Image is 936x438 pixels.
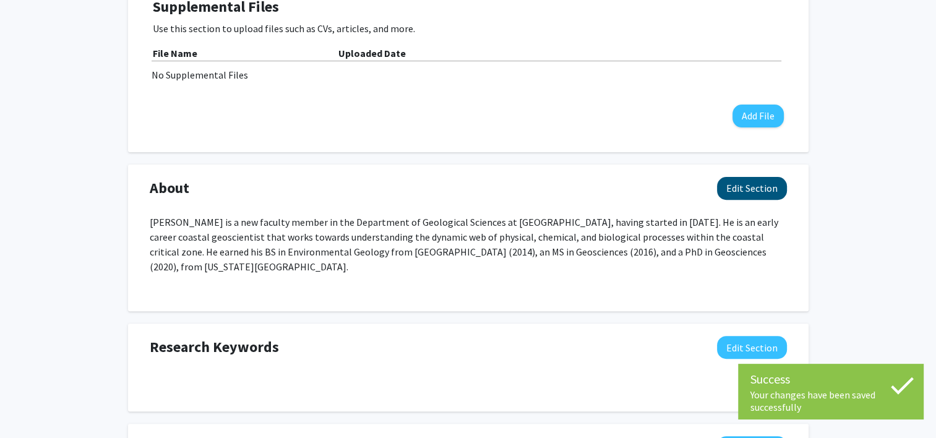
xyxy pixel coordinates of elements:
button: Add File [732,105,784,127]
iframe: Chat [9,382,53,429]
button: Edit About [717,177,787,200]
span: Research Keywords [150,336,279,358]
b: Uploaded Date [338,47,406,59]
div: No Supplemental Files [152,67,785,82]
p: [PERSON_NAME] is a new faculty member in the Department of Geological Sciences at [GEOGRAPHIC_DAT... [150,215,787,274]
button: Edit Research Keywords [717,336,787,359]
div: Success [750,370,911,389]
div: Your changes have been saved successfully [750,389,911,413]
p: Use this section to upload files such as CVs, articles, and more. [153,21,784,36]
span: About [150,177,189,199]
b: File Name [153,47,197,59]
